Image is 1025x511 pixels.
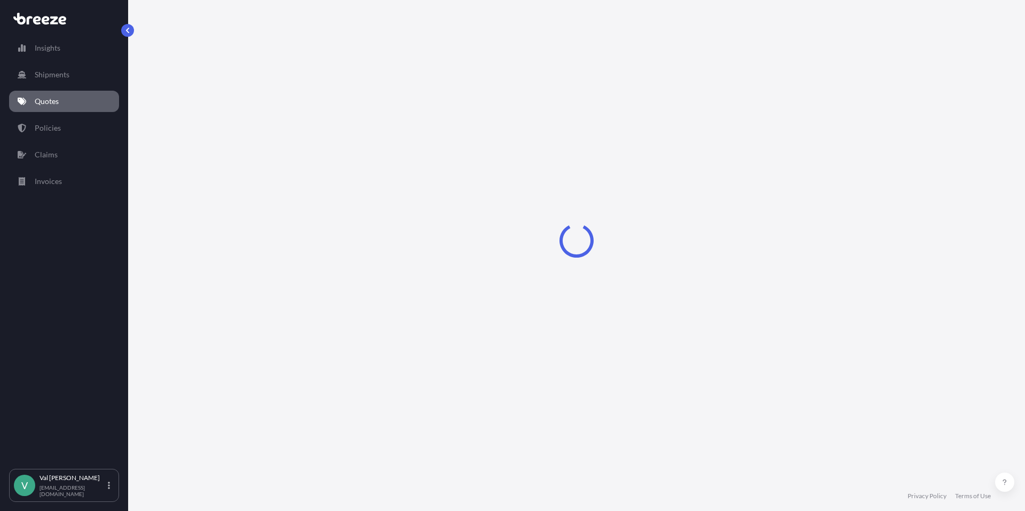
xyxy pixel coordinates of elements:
p: Invoices [35,176,62,187]
p: Quotes [35,96,59,107]
a: Terms of Use [955,492,991,500]
span: V [21,480,28,491]
a: Privacy Policy [908,492,947,500]
p: Insights [35,43,60,53]
a: Shipments [9,64,119,85]
p: Shipments [35,69,69,80]
a: Quotes [9,91,119,112]
a: Invoices [9,171,119,192]
p: [EMAIL_ADDRESS][DOMAIN_NAME] [40,484,106,497]
p: Val [PERSON_NAME] [40,474,106,482]
p: Policies [35,123,61,133]
a: Insights [9,37,119,59]
a: Claims [9,144,119,165]
p: Claims [35,149,58,160]
a: Policies [9,117,119,139]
